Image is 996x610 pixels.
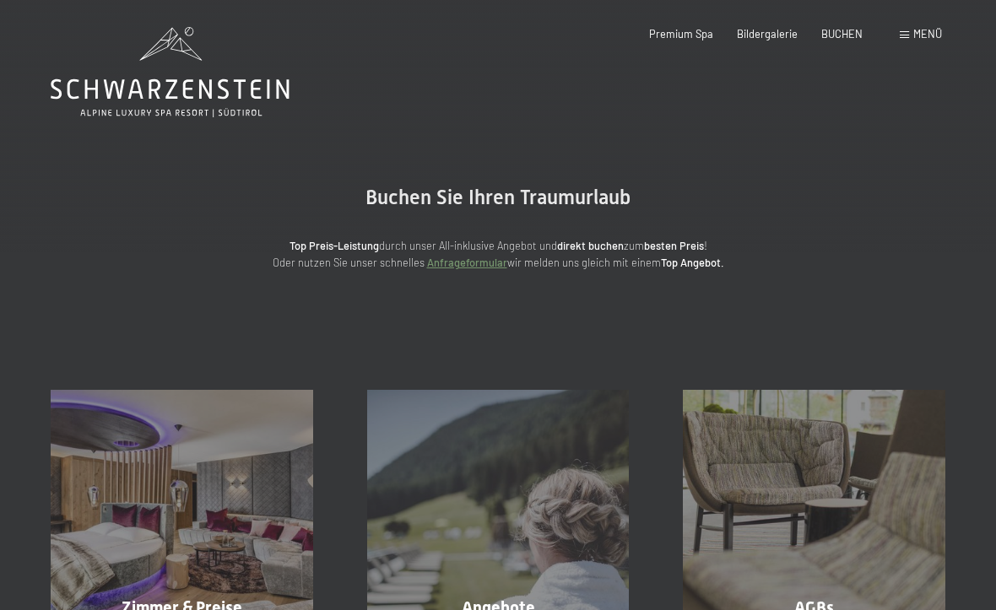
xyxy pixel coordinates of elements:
[160,237,836,272] p: durch unser All-inklusive Angebot und zum ! Oder nutzen Sie unser schnelles wir melden uns gleich...
[821,27,863,40] a: BUCHEN
[661,256,724,269] strong: Top Angebot.
[557,239,624,252] strong: direkt buchen
[649,27,713,40] a: Premium Spa
[644,239,704,252] strong: besten Preis
[427,256,507,269] a: Anfrageformular
[913,27,942,40] span: Menü
[737,27,798,40] a: Bildergalerie
[365,186,631,209] span: Buchen Sie Ihren Traumurlaub
[290,239,379,252] strong: Top Preis-Leistung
